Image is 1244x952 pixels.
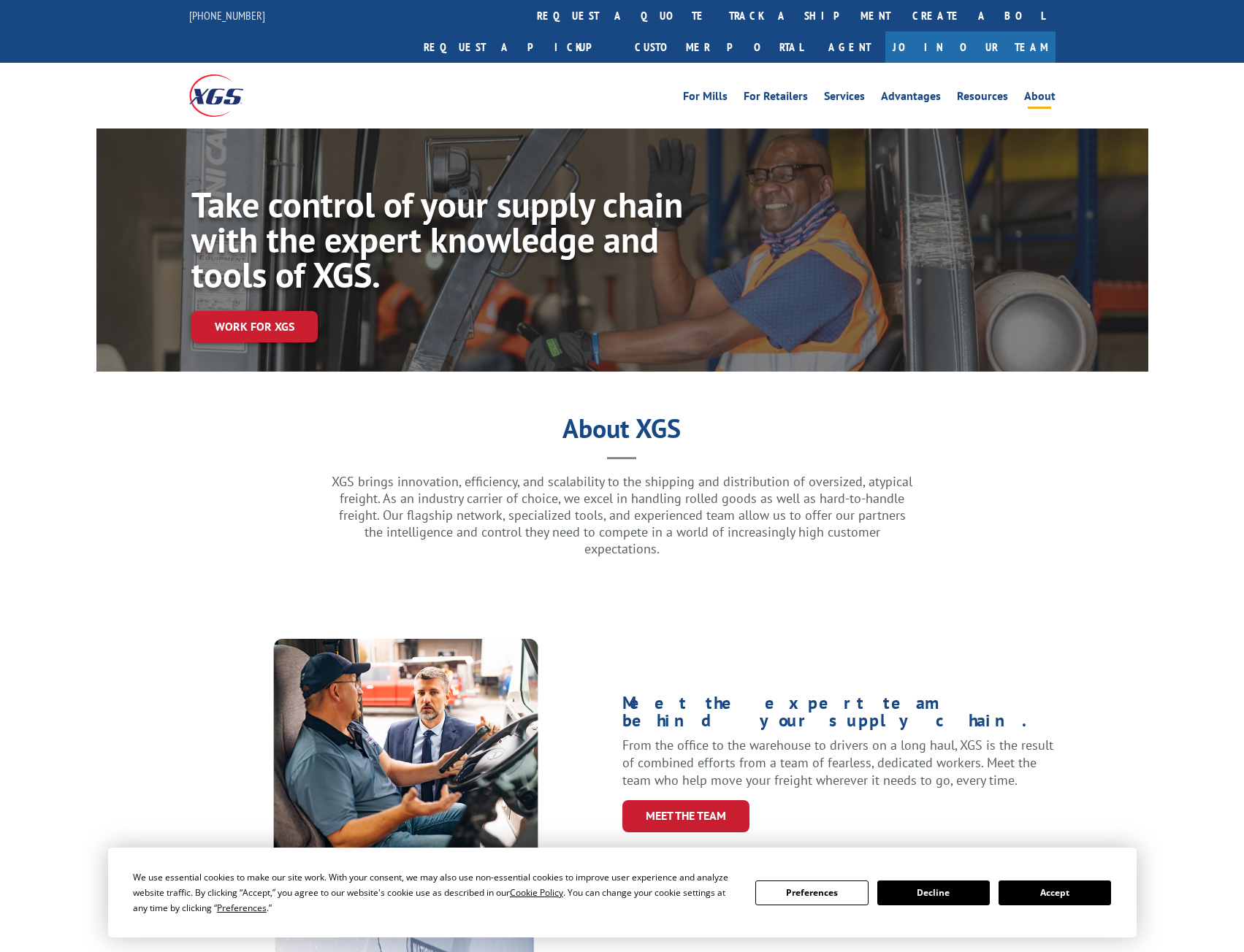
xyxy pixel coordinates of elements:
span: Preferences [217,902,267,914]
div: Cookie Consent Prompt [108,848,1137,937]
a: Agent [814,31,885,63]
a: About [1024,91,1056,107]
button: Preferences [755,880,868,905]
p: XGS brings innovation, efficiency, and scalability to the shipping and distribution of oversized,... [330,473,915,557]
a: Advantages [881,91,941,107]
a: Customer Portal [624,31,814,63]
a: For Retailers [744,91,808,107]
h1: About XGS [124,418,1119,446]
h1: Meet the expert team behind your supply chain. [622,694,1056,737]
img: XpressGlobal_MeettheTeam [273,639,538,888]
a: Join Our Team [885,31,1056,63]
h1: Take control of your supply chain with the expert knowledge and tools of XGS. [191,187,687,299]
div: We use essential cookies to make our site work. With your consent, we may also use non-essential ... [133,870,738,915]
button: Decline [877,880,990,905]
a: Resources [957,91,1008,107]
p: From the office to the warehouse to drivers on a long haul, XGS is the result of combined efforts... [622,737,1056,788]
a: Services [824,91,865,107]
a: Request a pickup [413,31,624,63]
a: For Mills [683,91,728,107]
button: Accept [999,880,1111,905]
a: Meet the Team [622,800,749,832]
span: Cookie Policy [510,886,563,899]
a: Work for XGS [191,311,318,342]
a: [PHONE_NUMBER] [189,8,265,23]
